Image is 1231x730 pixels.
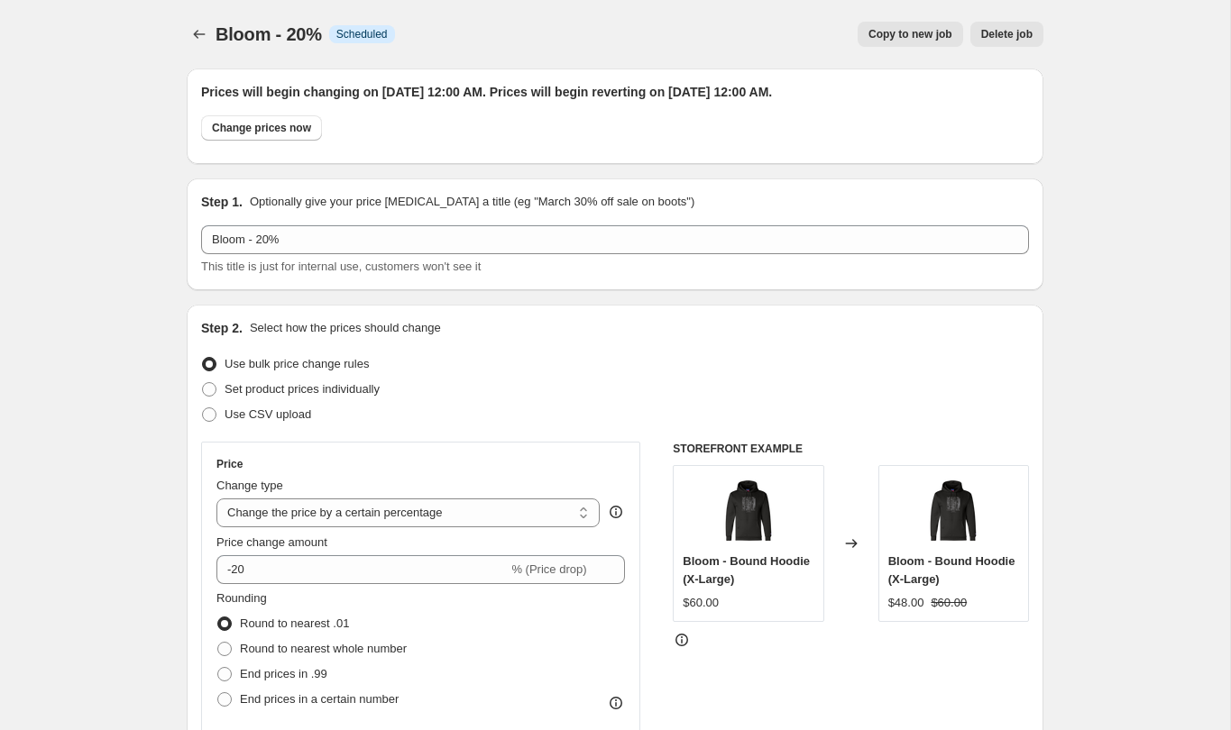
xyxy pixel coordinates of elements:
h2: Step 2. [201,319,243,337]
span: Price change amount [216,535,327,549]
span: Set product prices individually [225,382,380,396]
span: Copy to new job [868,27,952,41]
h6: STOREFRONT EXAMPLE [673,442,1029,456]
span: Scheduled [336,27,388,41]
span: $48.00 [888,596,924,609]
p: Select how the prices should change [250,319,441,337]
span: Rounding [216,591,267,605]
button: Price change jobs [187,22,212,47]
img: BLOOMBOUNDHOODIEFRONT_9ca07717-6585-493e-9fe4-d96340b537f7_80x.png [712,475,785,547]
img: BLOOMBOUNDHOODIEFRONT_9ca07717-6585-493e-9fe4-d96340b537f7_80x.png [917,475,989,547]
span: $60.00 [683,596,719,609]
span: End prices in .99 [240,667,327,680]
button: Change prices now [201,115,322,141]
span: $60.00 [931,596,967,609]
span: Bloom - 20% [216,24,322,44]
span: Change prices now [212,121,311,135]
span: This title is just for internal use, customers won't see it [201,260,481,273]
span: Round to nearest .01 [240,616,349,630]
span: Bloom - Bound Hoodie (X-Large) [683,554,810,586]
span: Round to nearest whole number [240,642,407,655]
span: Bloom - Bound Hoodie (X-Large) [888,554,1015,586]
span: End prices in a certain number [240,692,399,706]
p: Optionally give your price [MEDICAL_DATA] a title (eg "March 30% off sale on boots") [250,193,694,211]
button: Copy to new job [858,22,963,47]
input: 30% off holiday sale [201,225,1029,254]
h2: Step 1. [201,193,243,211]
h3: Price [216,457,243,471]
span: Change type [216,479,283,492]
span: Use bulk price change rules [225,357,369,370]
h2: Prices will begin changing on [DATE] 12:00 AM. Prices will begin reverting on [DATE] 12:00 AM. [201,83,1029,101]
span: Use CSV upload [225,407,311,421]
button: Delete job [970,22,1043,47]
input: -15 [216,555,508,584]
div: help [607,503,625,521]
span: % (Price drop) [511,562,586,576]
span: Delete job [981,27,1033,41]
